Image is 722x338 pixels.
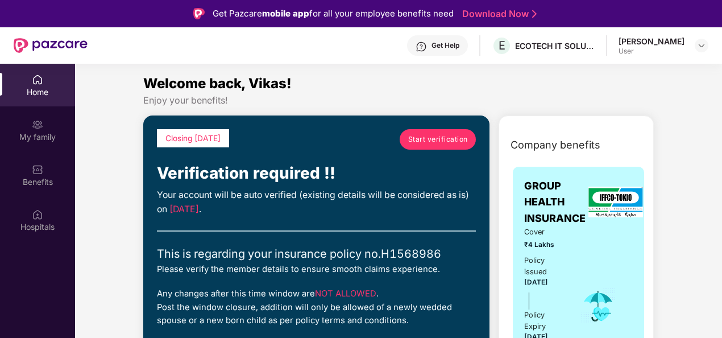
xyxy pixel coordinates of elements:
img: Logo [193,8,205,19]
span: Cover [524,226,565,238]
div: Policy Expiry [524,310,565,332]
span: Start verification [408,134,468,145]
span: GROUP HEALTH INSURANCE [524,178,586,226]
div: Get Pazcare for all your employee benefits need [213,7,454,20]
img: icon [580,287,617,325]
strong: mobile app [262,8,309,19]
span: Company benefits [511,137,600,153]
span: [DATE] [524,278,548,286]
div: Get Help [431,41,459,50]
div: ECOTECH IT SOLUTIONS PRIVATE LIMITED [515,40,595,51]
div: Policy issued [524,255,565,278]
img: Stroke [532,8,537,20]
a: Download Now [462,8,533,20]
img: insurerLogo [588,187,643,217]
img: svg+xml;base64,PHN2ZyBpZD0iSGVscC0zMngzMiIgeG1sbnM9Imh0dHA6Ly93d3cudzMub3JnLzIwMDAvc3ZnIiB3aWR0aD... [416,41,427,52]
span: [DATE] [169,204,199,215]
div: [PERSON_NAME] [619,36,684,47]
img: svg+xml;base64,PHN2ZyB3aWR0aD0iMjAiIGhlaWdodD0iMjAiIHZpZXdCb3g9IjAgMCAyMCAyMCIgZmlsbD0ibm9uZSIgeG... [32,119,43,130]
span: Welcome back, Vikas! [143,75,292,92]
span: Closing [DATE] [165,134,221,143]
div: Your account will be auto verified (existing details will be considered as is) on . [157,188,476,217]
img: svg+xml;base64,PHN2ZyBpZD0iSG9zcGl0YWxzIiB4bWxucz0iaHR0cDovL3d3dy53My5vcmcvMjAwMC9zdmciIHdpZHRoPS... [32,209,43,220]
span: NOT ALLOWED [315,288,376,299]
span: ₹4 Lakhs [524,240,565,250]
div: User [619,47,684,56]
a: Start verification [400,129,476,150]
img: svg+xml;base64,PHN2ZyBpZD0iRHJvcGRvd24tMzJ4MzIiIHhtbG5zPSJodHRwOi8vd3d3LnczLm9yZy8yMDAwL3N2ZyIgd2... [697,41,706,50]
span: E [499,39,505,52]
img: svg+xml;base64,PHN2ZyBpZD0iQmVuZWZpdHMiIHhtbG5zPSJodHRwOi8vd3d3LnczLm9yZy8yMDAwL3N2ZyIgd2lkdGg9Ij... [32,164,43,175]
div: Enjoy your benefits! [143,94,654,106]
div: Verification required !! [157,161,476,186]
div: Please verify the member details to ensure smooth claims experience. [157,263,476,276]
div: Any changes after this time window are . Post the window closure, addition will only be allowed o... [157,287,476,327]
div: This is regarding your insurance policy no. H1568986 [157,245,476,263]
img: svg+xml;base64,PHN2ZyBpZD0iSG9tZSIgeG1sbnM9Imh0dHA6Ly93d3cudzMub3JnLzIwMDAvc3ZnIiB3aWR0aD0iMjAiIG... [32,74,43,85]
img: New Pazcare Logo [14,38,88,53]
